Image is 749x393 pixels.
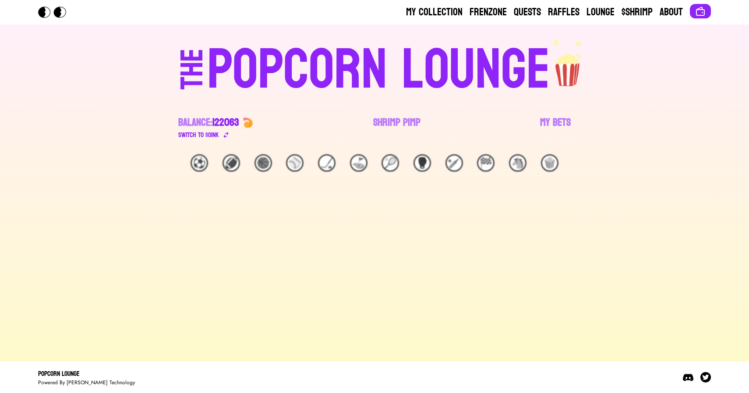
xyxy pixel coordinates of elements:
[586,5,615,19] a: Lounge
[548,5,579,19] a: Raffles
[350,154,367,172] div: ⛳️
[683,372,693,382] img: Discord
[406,5,463,19] a: My Collection
[660,5,683,19] a: About
[695,6,706,17] img: Connect wallet
[382,154,399,172] div: 🎾
[540,116,571,140] a: My Bets
[509,154,526,172] div: 🐴
[318,154,336,172] div: 🏒
[477,154,495,172] div: 🏁
[212,113,239,132] span: 122063
[243,117,253,128] img: 🍤
[223,154,240,172] div: 🏈
[514,5,541,19] a: Quests
[700,372,711,382] img: Twitter
[550,39,586,88] img: popcorn
[286,154,304,172] div: ⚾️
[178,116,239,130] div: Balance:
[38,368,135,379] div: Popcorn Lounge
[470,5,507,19] a: Frenzone
[413,154,431,172] div: 🥊
[105,39,644,98] a: THEPOPCORN LOUNGEpopcorn
[38,7,73,18] img: Popcorn
[254,154,272,172] div: 🏀
[191,154,208,172] div: ⚽️
[622,5,653,19] a: $Shrimp
[373,116,420,140] a: Shrimp Pimp
[541,154,558,172] div: 🍿
[38,379,135,386] div: Powered By [PERSON_NAME] Technology
[177,49,208,107] div: THE
[178,130,219,140] div: Switch to $ OINK
[207,42,550,98] div: POPCORN LOUNGE
[445,154,463,172] div: 🏏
